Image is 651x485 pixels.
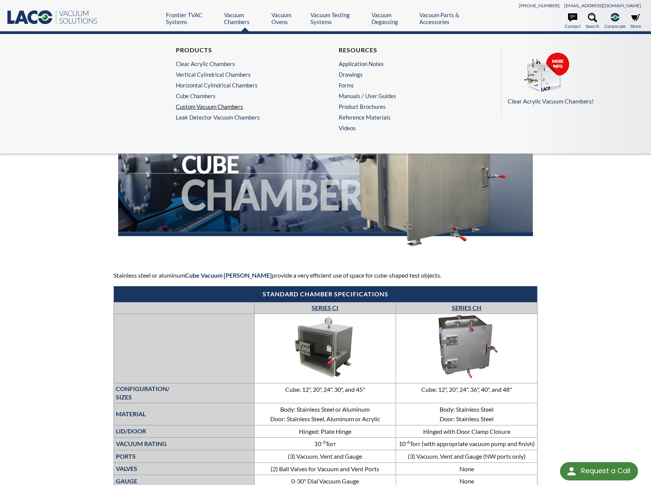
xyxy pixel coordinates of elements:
[114,462,254,475] th: VALVES
[519,3,560,8] a: [PHONE_NUMBER]
[508,52,638,106] a: Clear Acrylic Vacuum Chambers!
[564,3,641,8] a: [EMAIL_ADDRESS][DOMAIN_NAME]
[339,71,472,78] a: Drawings
[508,52,584,95] img: CHAMBERS.png
[271,11,305,25] a: Vacuum Ovens
[254,403,396,425] td: Body: Stainless Steel or Aluminum Door: Stainless Steel, Aluminum or Acrylic
[396,425,537,438] td: Hinged with Door Clamp Closure
[176,60,309,67] a: Clear Acrylic Chambers
[565,13,581,30] a: Contact
[396,383,537,403] td: Cube: 12", 20", 24", 36", 40", and 48"
[254,462,396,475] td: (2) Ball Valves for Vacuum and Vent Ports
[396,462,537,475] td: None
[166,11,218,25] a: Frontier TVAC Systems
[185,272,272,279] strong: Cube Vacuum [PERSON_NAME]
[586,13,599,30] a: Search
[310,11,366,25] a: Vacuum Testing Systems
[581,462,630,480] div: Request a Call
[312,304,338,311] a: SERIES CI
[396,403,537,425] td: Body: Stainless Steel Door: Stainless Steel
[339,103,472,110] a: Product Brochures
[114,383,254,403] th: CONFIGURATION/ SIZES
[339,124,476,131] a: Videos
[339,82,472,89] a: Forms
[118,290,534,298] h4: Standard chamber specifications
[176,46,309,54] h4: Products
[114,425,254,438] th: LID/DOOR
[565,465,578,477] img: round button
[114,438,254,450] th: VACUUM RATING
[114,403,254,425] th: MATERIAL
[268,315,382,380] img: Series CC—Cube Chamber image
[118,90,533,256] img: Cube Chambers header
[176,92,309,99] a: Cube Chambers
[452,304,481,311] a: SERIES CH
[372,11,414,25] a: Vacuum Degassing
[396,450,537,463] td: (3) Vacuum, Vent and Gauge (NW ports only)
[339,114,472,121] a: Reference Materials
[406,439,410,445] sup: -6
[224,11,266,25] a: Vacuum Chambers
[176,103,309,110] a: Custom Vacuum Chambers
[419,11,483,25] a: Vacuum Parts & Accessories
[630,13,641,30] a: Store
[321,439,325,445] sup: -3
[560,462,638,480] div: Request a Call
[114,270,538,280] p: Stainless steel or aluminum provide a very efficient use of space for cube-shaped test objects.
[409,315,524,380] img: Series CH Cube Chamber image
[176,114,313,121] a: Leak Detector Vacuum Chambers
[114,450,254,463] th: PORTS
[254,425,396,438] td: Hinged: Plate Hinge
[176,71,309,78] a: Vertical Cylindrical Chambers
[508,96,638,106] p: Clear Acrylic Vacuum Chambers!
[339,46,472,54] h4: Resources
[254,438,396,450] td: 10 Torr
[604,23,625,30] span: Corporate
[254,450,396,463] td: (3) Vacuum, Vent and Gauge
[396,438,537,450] td: 10 Torr (with appropriate vacuum pump and finish)
[339,92,472,99] a: Manuals / User Guides
[176,82,309,89] a: Horizontal Cylindrical Chambers
[339,60,472,67] a: Application Notes
[254,383,396,403] td: Cube: 12", 20", 24", 30", and 45"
